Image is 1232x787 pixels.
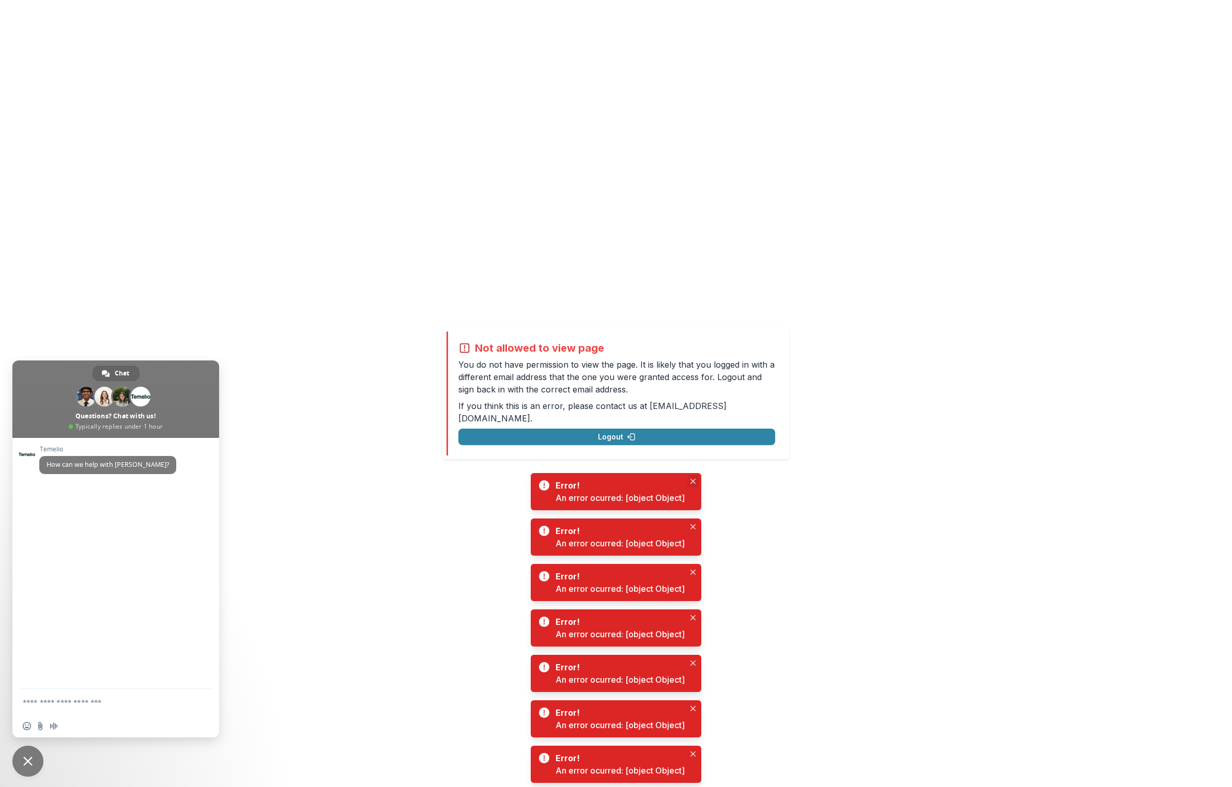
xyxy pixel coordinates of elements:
[475,342,604,354] h2: Not allowed to view page
[47,460,169,469] span: How can we help with [PERSON_NAME]?
[93,366,140,381] div: Chat
[556,525,681,537] div: Error!
[39,446,176,453] span: Temelio
[556,492,685,504] div: An error ocurred: [object Object]
[687,702,699,715] button: Close
[458,400,775,424] p: If you think this is an error, please contact us at .
[687,748,699,760] button: Close
[36,722,44,730] span: Send a file
[12,746,43,777] div: Close chat
[556,673,685,686] div: An error ocurred: [object Object]
[687,521,699,533] button: Close
[556,661,681,673] div: Error!
[556,616,681,628] div: Error!
[556,764,685,777] div: An error ocurred: [object Object]
[458,429,775,445] button: Logout
[115,366,129,381] span: Chat
[50,722,58,730] span: Audio message
[687,475,699,487] button: Close
[687,611,699,624] button: Close
[556,706,681,719] div: Error!
[458,358,775,396] p: You do not have permission to view the page. It is likely that you logged in with a different ema...
[23,698,186,707] textarea: Compose your message...
[556,628,685,640] div: An error ocurred: [object Object]
[556,570,681,583] div: Error!
[23,722,31,730] span: Insert an emoji
[556,537,685,549] div: An error ocurred: [object Object]
[556,752,681,764] div: Error!
[687,566,699,578] button: Close
[556,479,681,492] div: Error!
[556,719,685,731] div: An error ocurred: [object Object]
[556,583,685,595] div: An error ocurred: [object Object]
[687,657,699,669] button: Close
